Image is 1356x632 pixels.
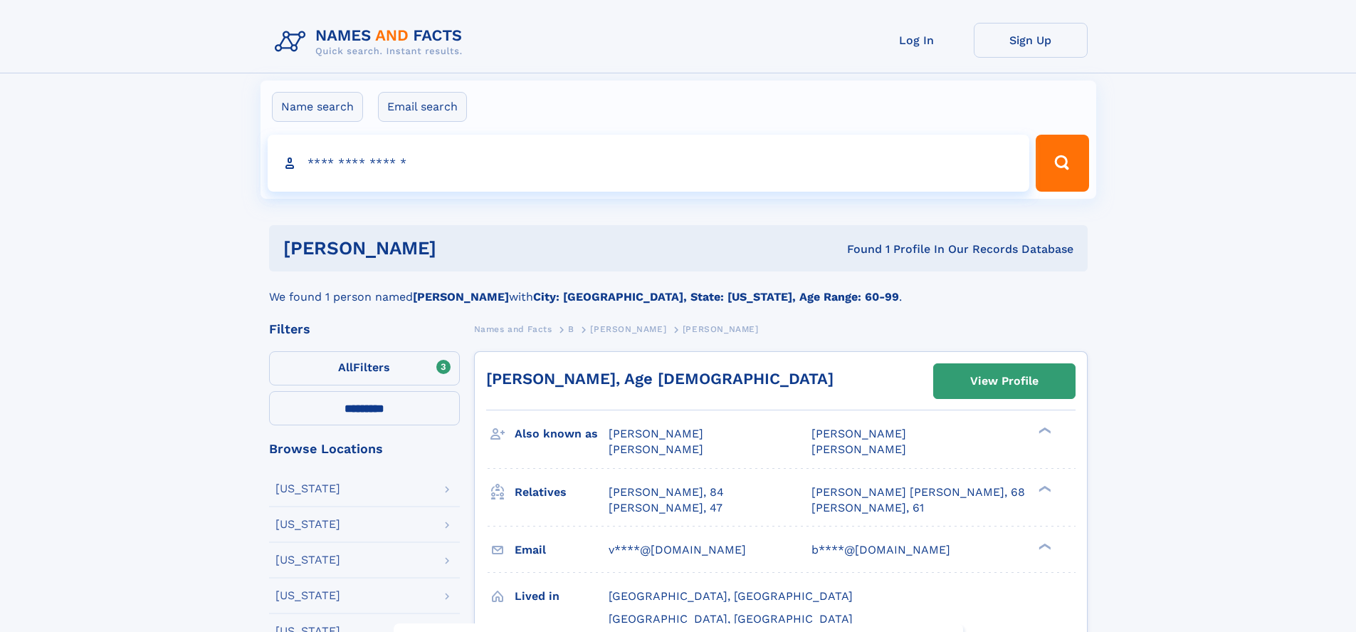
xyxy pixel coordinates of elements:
[609,485,724,500] a: [PERSON_NAME], 84
[269,323,460,336] div: Filters
[413,290,509,304] b: [PERSON_NAME]
[683,324,759,334] span: [PERSON_NAME]
[515,422,609,446] h3: Also known as
[275,519,340,530] div: [US_STATE]
[269,351,460,385] label: Filters
[811,500,924,516] a: [PERSON_NAME], 61
[378,92,467,122] label: Email search
[269,271,1088,306] div: We found 1 person named with .
[515,480,609,504] h3: Relatives
[1035,484,1052,493] div: ❯
[533,290,899,304] b: City: [GEOGRAPHIC_DATA], State: [US_STATE], Age Range: 60-99
[934,364,1075,398] a: View Profile
[515,538,609,562] h3: Email
[1035,426,1052,435] div: ❯
[283,239,642,257] h1: [PERSON_NAME]
[269,442,460,455] div: Browse Locations
[268,135,1030,192] input: search input
[609,427,703,440] span: [PERSON_NAME]
[1036,135,1088,192] button: Search Button
[609,612,853,626] span: [GEOGRAPHIC_DATA], [GEOGRAPHIC_DATA]
[641,242,1073,257] div: Found 1 Profile In Our Records Database
[275,554,340,566] div: [US_STATE]
[609,500,722,516] a: [PERSON_NAME], 47
[275,483,340,494] div: [US_STATE]
[338,361,353,374] span: All
[515,584,609,608] h3: Lived in
[275,590,340,601] div: [US_STATE]
[474,320,552,338] a: Names and Facts
[860,23,974,58] a: Log In
[811,442,906,456] span: [PERSON_NAME]
[590,320,666,338] a: [PERSON_NAME]
[272,92,363,122] label: Name search
[974,23,1088,58] a: Sign Up
[568,324,574,334] span: B
[1035,542,1052,551] div: ❯
[590,324,666,334] span: [PERSON_NAME]
[609,442,703,456] span: [PERSON_NAME]
[811,427,906,440] span: [PERSON_NAME]
[970,365,1039,398] div: View Profile
[811,485,1025,500] a: [PERSON_NAME] [PERSON_NAME], 68
[609,589,853,603] span: [GEOGRAPHIC_DATA], [GEOGRAPHIC_DATA]
[486,370,834,388] a: [PERSON_NAME], Age [DEMOGRAPHIC_DATA]
[269,23,474,61] img: Logo Names and Facts
[568,320,574,338] a: B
